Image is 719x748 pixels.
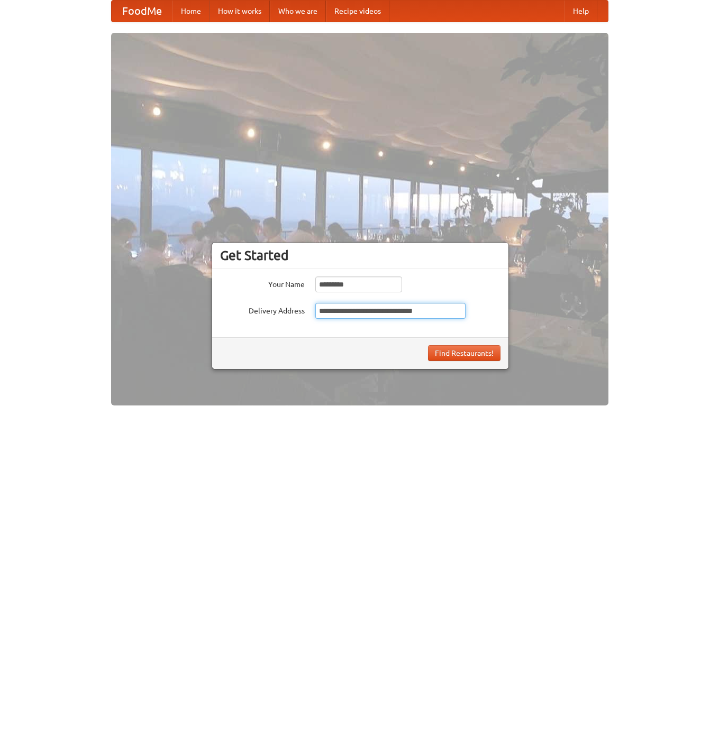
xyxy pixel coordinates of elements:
a: Who we are [270,1,326,22]
button: Find Restaurants! [428,345,500,361]
h3: Get Started [220,247,500,263]
label: Your Name [220,276,305,290]
a: How it works [210,1,270,22]
a: Home [172,1,210,22]
a: Help [565,1,597,22]
a: Recipe videos [326,1,389,22]
label: Delivery Address [220,303,305,316]
a: FoodMe [112,1,172,22]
